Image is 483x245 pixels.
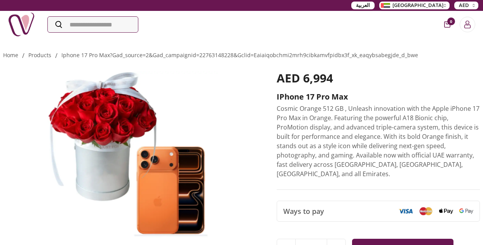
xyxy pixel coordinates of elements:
[22,51,24,60] li: /
[48,17,138,32] input: Search
[444,21,450,28] button: cart-button
[3,51,18,59] a: Home
[61,51,418,59] a: iphone 17 pro max?gad_source=2&gad_campaignid=22763148228&gclid=eaiaiqobchmi2mrh9cibkamvfpidbx3f_...
[392,2,443,9] span: [GEOGRAPHIC_DATA]
[277,104,480,178] p: Cosmic Orange 512 GB , Unleash innovation with the Apple iPhone 17 Pro Max in Orange. Featuring t...
[399,208,413,214] img: Visa
[28,51,51,59] a: products
[277,91,480,102] h2: iPhone 17 Pro Max
[381,3,390,8] img: Arabic_dztd3n.png
[454,2,478,9] button: AED
[419,207,433,215] img: Mastercard
[277,70,333,86] span: AED 6,994
[283,206,324,217] span: Ways to pay
[459,2,469,9] span: AED
[379,2,450,9] button: [GEOGRAPHIC_DATA]
[55,51,58,60] li: /
[447,17,455,25] span: 0
[459,208,473,214] img: Google Pay
[8,11,35,38] img: Nigwa-uae-gifts
[460,17,475,32] button: Login
[3,71,261,242] img: iPhone 17 Pro Max iPhone 17 Pro Max iphone gift Apple iPhone 17 Pro Max Orange – 512GB هدايا ايفون
[439,208,453,214] img: Apple Pay
[356,2,370,9] span: العربية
